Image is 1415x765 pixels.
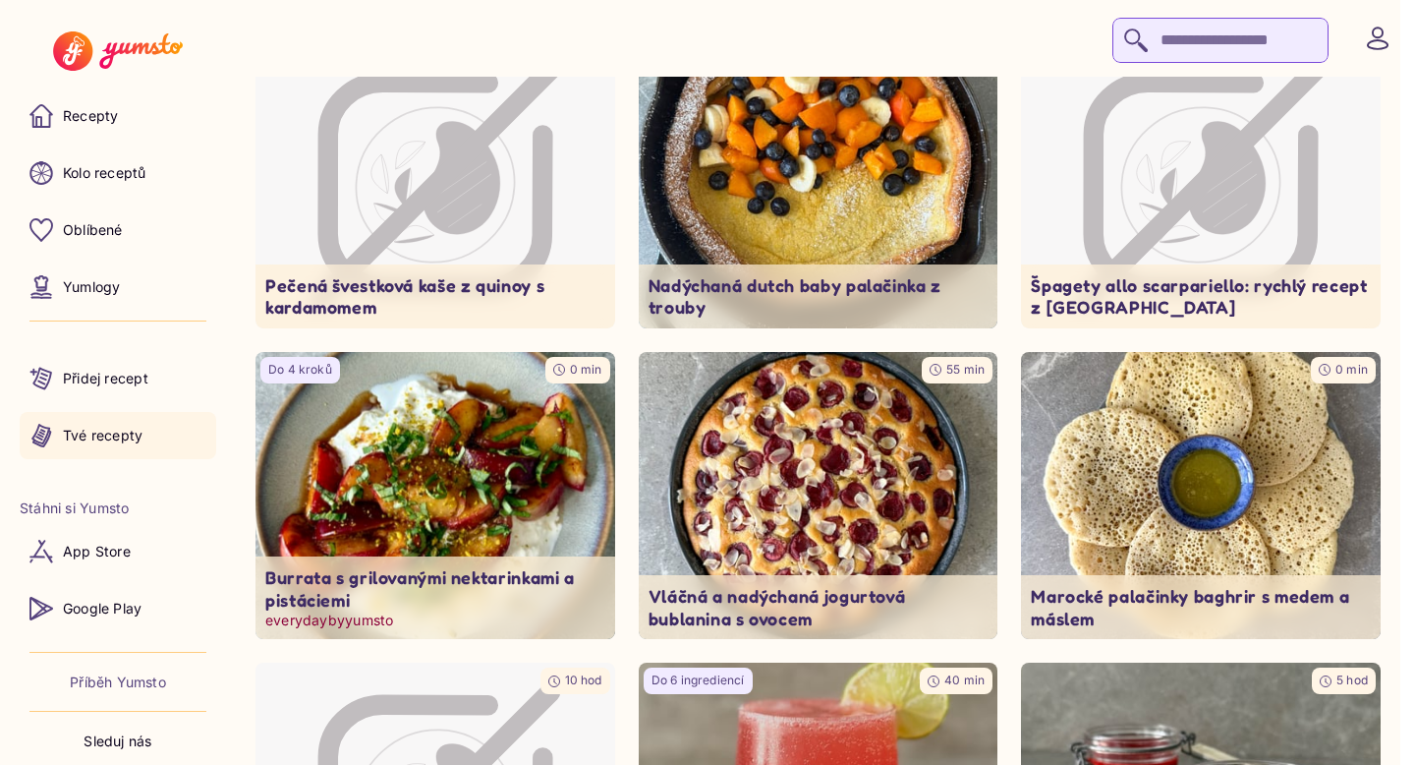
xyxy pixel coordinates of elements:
a: Image not availableDo 6 ingrediencí0 minPečená švestková kaše z quinoy s kardamomem [255,40,615,328]
span: 5 hod [1336,673,1368,687]
img: undefined [1021,352,1381,640]
p: Marocké palačinky baghrir s medem a máslem [1031,585,1371,629]
p: Do 6 ingrediencí [651,673,745,689]
p: Burrata s grilovanými nektarinkami a pistáciemi [265,566,605,611]
p: Tvé recepty [63,426,142,445]
a: Image not available0 minŠpagety allo scarpariello: rychlý recept z [GEOGRAPHIC_DATA] [1021,40,1381,328]
p: Kolo receptů [63,163,146,183]
a: Oblíbené [20,206,216,254]
p: Google Play [63,599,141,618]
a: undefined0 minMarocké palačinky baghrir s medem a máslem [1021,352,1381,640]
a: App Store [20,528,216,575]
span: 0 min [1335,362,1368,377]
img: undefined [639,40,998,328]
p: Nadýchaná dutch baby palačinka z trouby [649,274,989,319]
span: 55 min [946,362,985,377]
p: Přidej recept [63,369,148,388]
span: 0 min [570,362,602,377]
p: Recepty [63,106,118,126]
a: Kolo receptů [20,149,216,197]
img: undefined [639,352,998,640]
p: Pečená švestková kaše z quinoy s kardamomem [265,274,605,319]
span: 40 min [944,673,985,687]
a: Yumlogy [20,264,216,311]
p: Špagety allo scarpariello: rychlý recept z [GEOGRAPHIC_DATA] [1031,274,1371,319]
li: Stáhni si Yumsto [20,499,216,518]
p: Do 4 kroků [268,362,332,379]
a: undefined0 minNadýchaná dutch baby palačinka z trouby [639,40,998,328]
a: Recepty [20,92,216,140]
div: Image not available [1021,40,1381,328]
p: Vláčná a nadýchaná jogurtová bublanina s ovocem [649,585,989,629]
a: Přidej recept [20,355,216,402]
a: undefinedDo 4 kroků0 minBurrata s grilovanými nektarinkami a pistáciemieverydaybyyumsto [255,352,615,640]
a: Příběh Yumsto [70,673,166,692]
a: undefined55 minVláčná a nadýchaná jogurtová bublanina s ovocem [639,352,998,640]
div: Image not available [255,40,615,328]
a: Google Play [20,585,216,632]
p: App Store [63,542,131,561]
p: everydaybyyumsto [265,611,605,630]
a: Tvé recepty [20,412,216,459]
span: 10 hod [565,673,602,687]
p: Sleduj nás [84,732,151,751]
img: Yumsto logo [53,31,182,71]
p: Yumlogy [63,277,120,297]
p: Oblíbené [63,220,123,240]
img: undefined [247,345,624,647]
